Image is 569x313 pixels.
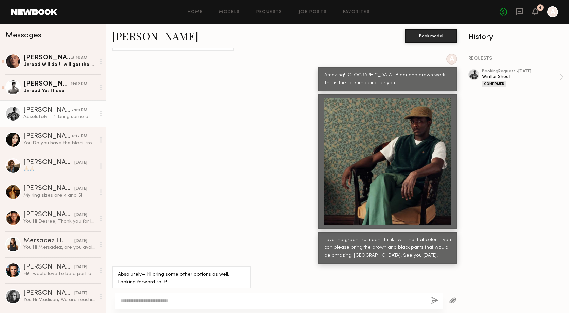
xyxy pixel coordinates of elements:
[72,133,87,140] div: 6:17 PM
[74,212,87,218] div: [DATE]
[324,72,451,87] div: Amazing! [GEOGRAPHIC_DATA]. Black and brown work. This is the look im going for you.
[23,81,71,88] div: [PERSON_NAME]
[547,6,558,17] a: A
[23,88,96,94] div: Unread: Yes I have
[23,264,74,271] div: [PERSON_NAME]
[23,185,74,192] div: [PERSON_NAME]
[23,244,96,251] div: You: Hi Mersadez, are you available for a lifestyle shoot with TACORI on [DATE]. 9am-4pm in [GEOG...
[74,264,87,271] div: [DATE]
[188,10,203,14] a: Home
[405,29,457,43] button: Book model
[23,107,71,114] div: [PERSON_NAME]
[299,10,327,14] a: Job Posts
[405,33,457,38] a: Book model
[71,81,87,88] div: 11:02 PM
[23,159,74,166] div: [PERSON_NAME]
[539,6,541,10] div: 6
[5,32,41,39] span: Messages
[343,10,370,14] a: Favorites
[71,107,87,114] div: 7:09 PM
[482,69,559,74] div: booking Request • [DATE]
[256,10,282,14] a: Requests
[23,192,96,199] div: My ring sizes are 4 and 5!
[324,236,451,260] div: Love the green. But i don't think i will find that color. If you can please bring the brown and b...
[23,61,96,68] div: Unread: Will do!! I will get the manicure [DATE], are you able to reimburse me?? Thank you :)
[23,290,74,297] div: [PERSON_NAME]
[23,166,96,172] div: 🙏🏻🙏🏻
[23,297,96,303] div: You: Hi Madison, We are reaching out from TACORI, a luxury jewelry brand, to inquire about your a...
[482,74,559,80] div: Winter Shoot
[74,186,87,192] div: [DATE]
[23,218,96,225] div: You: Hi Desree, Thank you for letting me know. THat is our date. We will keep you in mind for ano...
[23,55,72,61] div: [PERSON_NAME]
[112,29,199,43] a: [PERSON_NAME]
[23,140,96,146] div: You: Do you have the black trousers, leather pants or suede pants and heels, or boots you can bri...
[482,69,564,87] a: bookingRequest •[DATE]Winter ShootConfirmed
[23,114,96,120] div: Absolutely— I’ll bring some other options as well. Looking forward to it!
[23,211,74,218] div: [PERSON_NAME]
[118,271,245,287] div: Absolutely— I’ll bring some other options as well. Looking forward to it!
[23,133,72,140] div: [PERSON_NAME]
[468,56,564,61] div: REQUESTS
[23,238,74,244] div: Mersadez H.
[74,160,87,166] div: [DATE]
[219,10,240,14] a: Models
[23,271,96,277] div: Hi! I would love to be a part of this shoot, thank you so much for considering me :) only thing i...
[482,81,506,87] div: Confirmed
[74,290,87,297] div: [DATE]
[74,238,87,244] div: [DATE]
[468,33,564,41] div: History
[72,55,87,61] div: 8:16 AM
